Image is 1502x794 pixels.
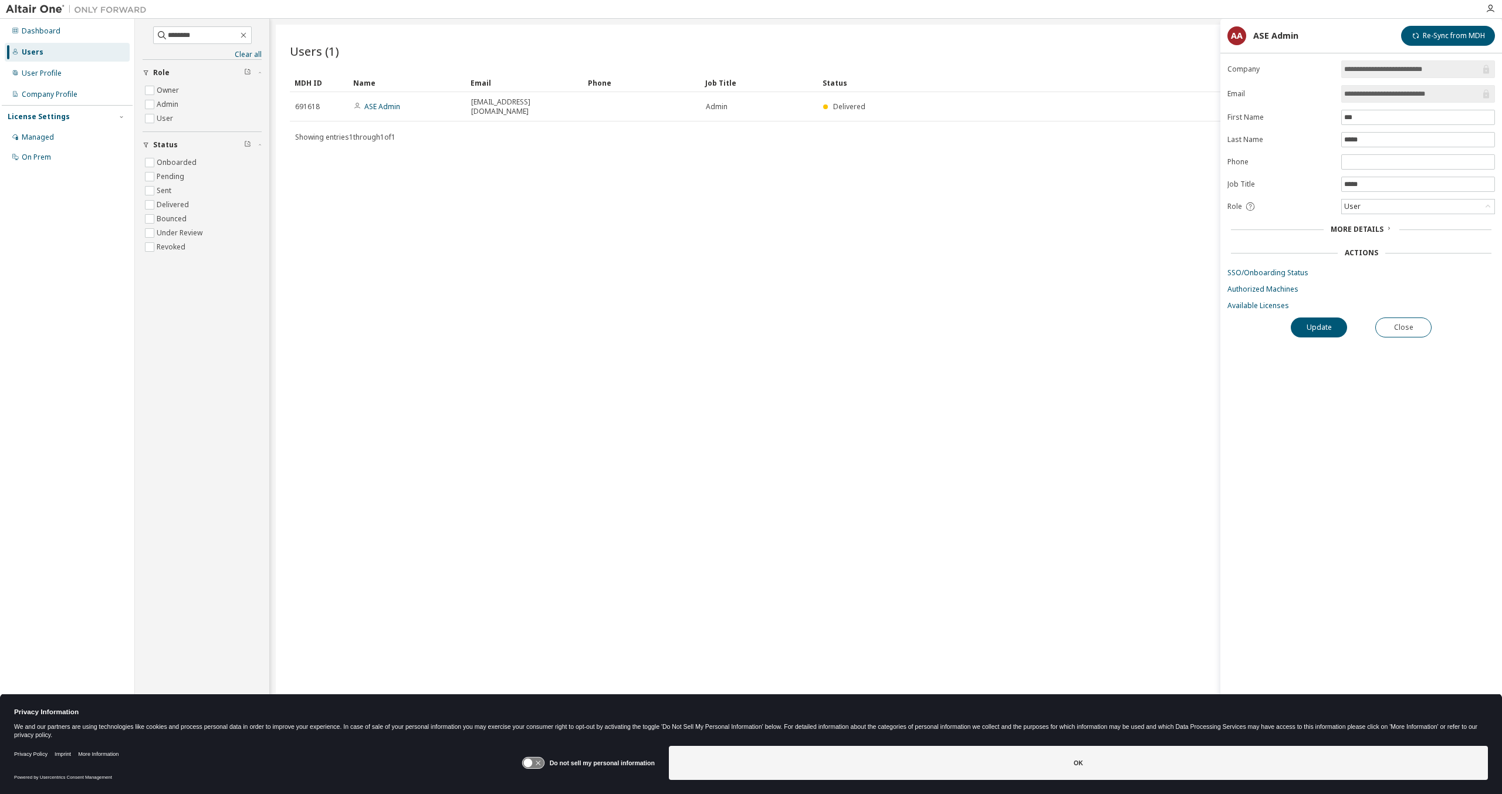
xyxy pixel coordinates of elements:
[153,140,178,150] span: Status
[1342,200,1494,214] div: User
[471,73,579,92] div: Email
[471,97,578,116] span: [EMAIL_ADDRESS][DOMAIN_NAME]
[1227,301,1495,310] a: Available Licenses
[1401,26,1495,46] button: Re-Sync from MDH
[295,132,395,142] span: Showing entries 1 through 1 of 1
[1291,317,1347,337] button: Update
[22,69,62,78] div: User Profile
[1342,200,1362,213] div: User
[244,140,251,150] span: Clear filter
[143,132,262,158] button: Status
[823,73,1421,92] div: Status
[705,73,813,92] div: Job Title
[143,60,262,86] button: Role
[244,68,251,77] span: Clear filter
[153,68,170,77] span: Role
[22,133,54,142] div: Managed
[22,90,77,99] div: Company Profile
[8,112,70,121] div: License Settings
[1227,135,1334,144] label: Last Name
[1227,89,1334,99] label: Email
[1227,180,1334,189] label: Job Title
[1227,202,1242,211] span: Role
[143,50,262,59] a: Clear all
[1227,268,1495,278] a: SSO/Onboarding Status
[1227,65,1334,74] label: Company
[588,73,696,92] div: Phone
[1253,31,1298,40] div: ASE Admin
[157,156,199,170] label: Onboarded
[295,73,344,92] div: MDH ID
[1345,248,1378,258] div: Actions
[1227,26,1246,45] div: AA
[1227,157,1334,167] label: Phone
[295,102,320,112] span: 691618
[1331,224,1383,234] span: More Details
[157,212,189,226] label: Bounced
[157,83,181,97] label: Owner
[157,226,205,240] label: Under Review
[833,102,865,112] span: Delivered
[290,43,339,59] span: Users (1)
[6,4,153,15] img: Altair One
[1227,113,1334,122] label: First Name
[22,153,51,162] div: On Prem
[706,102,728,112] span: Admin
[157,112,175,126] label: User
[364,102,400,112] a: ASE Admin
[157,184,174,198] label: Sent
[353,73,461,92] div: Name
[22,48,43,57] div: Users
[1227,285,1495,294] a: Authorized Machines
[157,97,181,112] label: Admin
[157,240,188,254] label: Revoked
[157,198,191,212] label: Delivered
[1375,317,1432,337] button: Close
[22,26,60,36] div: Dashboard
[157,170,187,184] label: Pending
